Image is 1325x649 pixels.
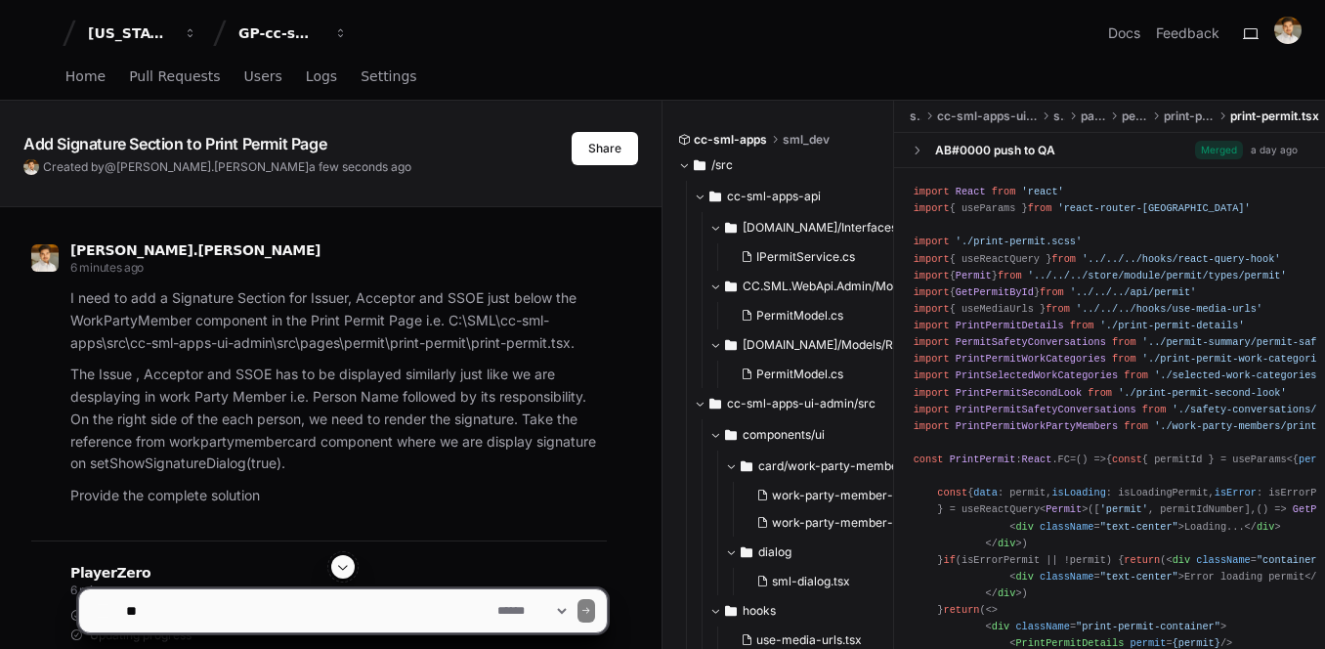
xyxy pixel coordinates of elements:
[1081,108,1106,124] span: pages
[1108,23,1140,43] a: Docs
[956,353,1106,365] span: PrintPermitWorkCategories
[678,150,879,181] button: /src
[70,364,607,475] p: The Issue , Acceptor and SSOE has to be displayed similarly just like we are desplaying in work P...
[950,454,1016,465] span: PrintPermit
[973,487,998,498] span: data
[725,451,926,482] button: card/work-party-member-card
[1274,17,1302,44] img: avatar
[725,333,737,357] svg: Directory
[23,159,39,175] img: avatar
[1051,253,1076,265] span: from
[70,287,607,354] p: I need to add a Signature Section for Issuer, Acceptor and SSOE just below the WorkPartyMember co...
[1053,108,1065,124] span: src
[1230,108,1319,124] span: print-permit.tsx
[914,320,950,331] span: import
[783,132,830,148] span: sml_dev
[914,369,950,381] span: import
[943,554,955,566] span: if
[1124,420,1148,432] span: from
[733,361,899,388] button: PermitModel.cs
[1070,286,1196,298] span: '../../../api/permit'
[1076,303,1262,315] span: '../../../hooks/use-media-urls'
[998,270,1022,281] span: from
[956,186,986,197] span: React
[914,303,950,315] span: import
[1124,554,1160,566] span: return
[1046,503,1082,515] span: Permit
[1245,521,1281,533] span: </ >
[956,404,1136,415] span: PrintPermitSafetyConversations
[361,55,416,100] a: Settings
[43,159,411,175] span: Created by
[1009,521,1184,533] span: < = >
[65,55,106,100] a: Home
[743,337,911,353] span: [DOMAIN_NAME]/Models/Responses
[998,538,1015,549] span: div
[914,353,950,365] span: import
[709,419,911,451] button: components/ui
[914,454,944,465] span: const
[725,423,737,447] svg: Directory
[956,387,1082,399] span: PrintPermitSecondLook
[1215,487,1257,498] span: isError
[937,108,1038,124] span: cc-sml-apps-ui-admin
[709,185,721,208] svg: Directory
[914,253,950,265] span: import
[1070,320,1094,331] span: from
[748,509,930,537] button: work-party-member-card.tsx
[956,336,1106,348] span: PermitSafetyConversations
[741,541,752,564] svg: Directory
[748,482,930,509] button: work-party-member-card.scss
[709,329,911,361] button: [DOMAIN_NAME]/Models/Responses
[758,458,926,474] span: card/work-party-member-card
[937,487,967,498] span: const
[1046,303,1070,315] span: from
[1051,487,1105,498] span: isLoading
[244,55,282,100] a: Users
[1262,584,1315,637] iframe: Open customer support
[914,236,950,247] span: import
[88,23,172,43] div: [US_STATE] Pacific
[1195,141,1243,159] span: Merged
[70,485,607,507] p: Provide the complete solution
[956,320,1064,331] span: PrintPermitDetails
[727,396,876,411] span: cc-sml-apps-ui-admin/src
[1124,369,1148,381] span: from
[694,153,705,177] svg: Directory
[116,159,309,174] span: [PERSON_NAME].[PERSON_NAME]
[1040,286,1064,298] span: from
[231,16,356,51] button: GP-cc-sml-apps
[743,279,911,294] span: CC.SML.WebApi.Admin/Models/Responses
[31,244,59,272] img: avatar
[1022,454,1052,465] span: React
[914,404,950,415] span: import
[1257,503,1287,515] span: () =>
[1088,387,1112,399] span: from
[105,159,116,174] span: @
[914,186,950,197] span: import
[914,202,950,214] span: import
[1100,320,1245,331] span: './print-permit-details'
[244,70,282,82] span: Users
[572,132,638,165] button: Share
[23,134,326,153] app-text-character-animate: Add Signature Section to Print Permit Page
[956,270,992,281] span: Permit
[709,271,911,302] button: CC.SML.WebApi.Admin/Models/Responses
[1100,503,1148,515] span: 'permit'
[914,387,950,399] span: import
[1076,454,1106,465] span: () =>
[1058,202,1251,214] span: 'react-router-[GEOGRAPHIC_DATA]'
[741,454,752,478] svg: Directory
[129,70,220,82] span: Pull Requests
[956,286,1034,298] span: GetPermitById
[910,108,921,124] span: src
[694,181,895,212] button: cc-sml-apps-api
[1122,108,1148,124] span: permit
[80,16,205,51] button: [US_STATE] Pacific
[711,157,733,173] span: /src
[914,286,950,298] span: import
[70,242,321,258] span: [PERSON_NAME].[PERSON_NAME]
[756,367,843,382] span: PermitModel.cs
[1028,270,1287,281] span: '../../../store/module/permit/types/permit'
[914,270,950,281] span: import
